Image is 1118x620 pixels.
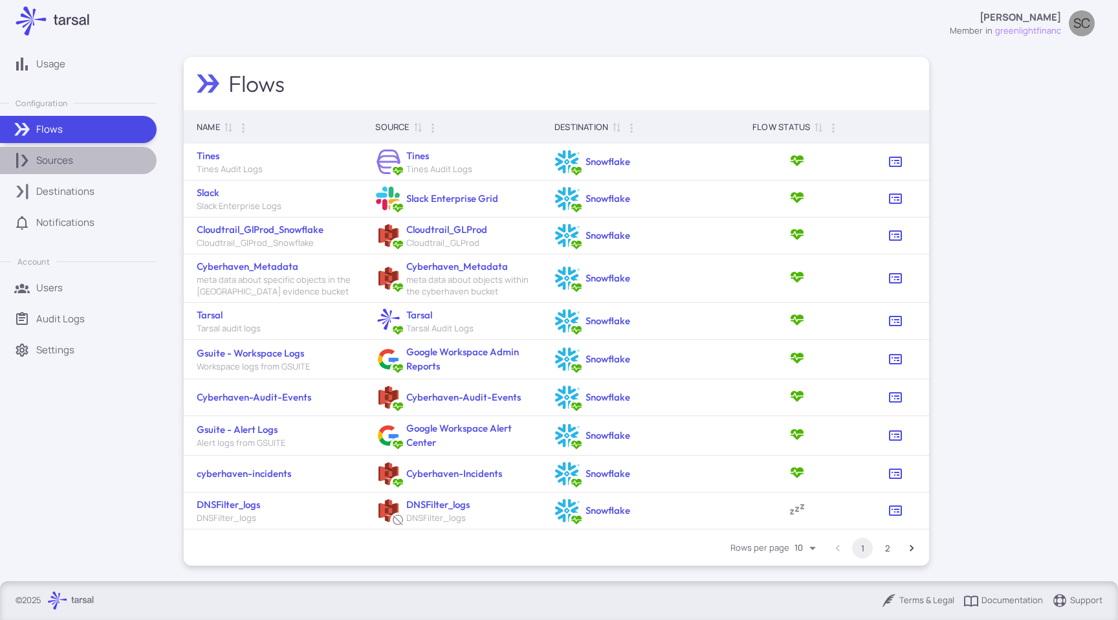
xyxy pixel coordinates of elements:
[571,513,583,527] span: Active
[197,186,219,199] a: Slack
[197,237,323,249] span: Cloudtrail_GlProd_Snowflake
[391,164,404,179] span: Active
[197,163,263,175] span: Tines Audit Logs
[950,25,983,38] div: member
[391,400,404,414] span: Active
[586,155,630,168] a: Snowflake
[789,502,805,520] span: Connector is not processing any data
[376,385,400,410] img: AWS S3 with SQS
[795,537,820,559] div: Rows per page
[406,237,487,249] span: Cloudtrail_GLProd
[406,192,498,205] a: Slack Enterprise Grid
[852,538,873,559] button: page 1
[789,350,805,369] span: Active
[621,118,642,138] button: Column Actions
[571,324,583,338] span: Active
[197,260,298,272] a: Cyberhaven_Metadata
[555,149,580,174] img: Snowflake
[571,362,583,376] span: Active
[555,423,580,448] img: Snowflake
[197,149,219,162] a: Tines
[376,498,400,523] img: AWS S3 with SQS
[376,423,400,448] img: Google Workspace Alert Center
[406,163,472,175] span: Tines Audit Logs
[555,223,580,248] img: Snowflake
[789,227,805,245] span: Active
[608,121,624,133] span: Sort by Destination ascending
[406,309,432,321] a: Tarsal
[752,119,810,135] div: Flow Status
[406,223,487,236] a: Cloudtrail_GLProd
[36,281,63,295] p: Users
[197,512,260,524] span: DNSFilter_logs
[554,119,608,135] div: Destination
[36,184,94,199] p: Destinations
[555,385,580,410] img: Snowflake
[197,347,304,359] a: Gsuite - Workspace Logs
[391,201,404,216] span: Active
[1052,593,1102,608] a: Support
[391,238,404,252] span: Active
[1073,17,1090,30] span: SC
[406,274,532,297] span: meta data about objects within the cyberhaven bucket
[586,315,630,327] a: Snowflake
[376,266,400,291] img: AWS S3 with SQS
[391,324,404,338] span: Active
[228,70,287,97] h2: Flows
[197,322,261,334] span: Tarsal audit logs
[391,362,404,376] span: Active
[197,360,310,372] span: Workspace logs from GSUITE
[391,438,404,452] span: Active
[810,121,826,133] span: Sort by Flow Status ascending
[555,266,580,291] img: Snowflake
[571,400,583,414] span: Active
[36,57,65,71] p: Usage
[233,118,254,138] button: Column Actions
[586,504,630,516] a: Snowflake
[406,260,508,272] a: Cyberhaven_Metadata
[36,312,85,326] p: Audit Logs
[376,186,400,211] img: Slack Enterprise Grid
[197,391,311,403] a: Cyberhaven-Audit-Events
[376,149,400,174] img: Tines
[823,118,844,138] button: Column Actions
[17,256,49,267] p: Account
[391,281,404,295] span: Active
[586,391,630,403] a: Snowflake
[571,201,583,216] span: Active
[730,542,789,554] label: Rows per page
[197,119,220,135] div: Name
[571,164,583,179] span: Active
[555,498,580,523] img: Snowflake
[789,388,805,407] span: Active
[586,192,630,205] a: Snowflake
[995,25,1061,38] span: greenlightfinanc
[555,461,580,486] img: Snowflake
[980,10,1061,25] p: [PERSON_NAME]
[197,498,260,511] a: DNSFilter_logs
[586,467,630,480] a: Snowflake
[376,309,400,333] img: Tarsal
[376,223,400,248] img: AWS S3 with SQS
[406,512,470,524] span: DNSFilter_logs
[406,422,512,448] a: Google Workspace Alert Center
[410,121,425,133] span: Sort by Source ascending
[197,467,291,480] a: cyberhaven-incidents
[376,347,400,371] img: Google Workspace Admin Reports
[555,347,580,371] img: Snowflake
[963,593,1043,608] a: Documentation
[197,200,281,212] span: Slack Enterprise Logs
[197,223,323,236] a: Cloudtrail_GlProd_Snowflake
[36,122,63,137] p: Flows
[789,312,805,331] span: Active
[197,309,223,321] a: Tarsal
[555,186,580,211] img: Snowflake
[571,438,583,452] span: Active
[391,476,404,491] span: Active
[406,322,474,334] span: Tarsal Audit Logs
[422,118,443,138] button: Column Actions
